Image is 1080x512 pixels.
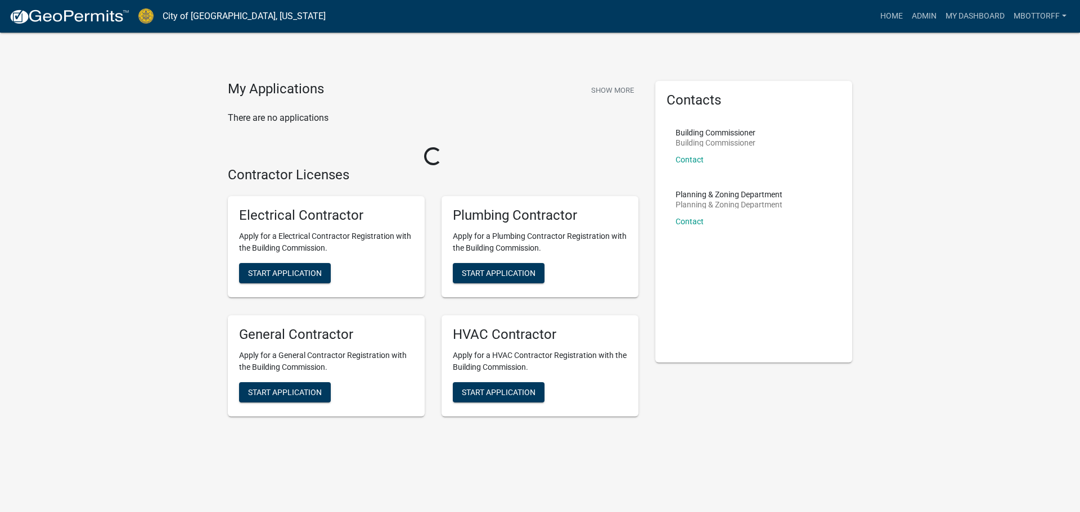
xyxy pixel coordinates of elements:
p: Building Commissioner [676,129,755,137]
h4: My Applications [228,81,324,98]
button: Start Application [453,263,544,283]
a: Home [876,6,907,27]
p: Building Commissioner [676,139,755,147]
h5: Plumbing Contractor [453,207,627,224]
button: Start Application [453,382,544,402]
button: Start Application [239,263,331,283]
h5: HVAC Contractor [453,327,627,343]
a: My Dashboard [941,6,1009,27]
p: Apply for a General Contractor Registration with the Building Commission. [239,350,413,373]
h5: Electrical Contractor [239,207,413,224]
p: Apply for a HVAC Contractor Registration with the Building Commission. [453,350,627,373]
a: Admin [907,6,941,27]
p: Apply for a Electrical Contractor Registration with the Building Commission. [239,230,413,254]
h5: Contacts [667,92,841,108]
span: Start Application [462,387,535,396]
p: Planning & Zoning Department [676,201,782,209]
h5: General Contractor [239,327,413,343]
img: City of Jeffersonville, Indiana [138,8,154,24]
button: Show More [587,81,638,99]
a: Contact [676,217,704,226]
button: Start Application [239,382,331,402]
a: City of [GEOGRAPHIC_DATA], [US_STATE] [163,7,326,26]
p: Planning & Zoning Department [676,191,782,198]
p: Apply for a Plumbing Contractor Registration with the Building Commission. [453,230,627,254]
p: There are no applications [228,111,638,125]
a: Mbottorff [1009,6,1071,27]
span: Start Application [248,269,322,278]
a: Contact [676,155,704,164]
h4: Contractor Licenses [228,167,638,183]
span: Start Application [462,269,535,278]
span: Start Application [248,387,322,396]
